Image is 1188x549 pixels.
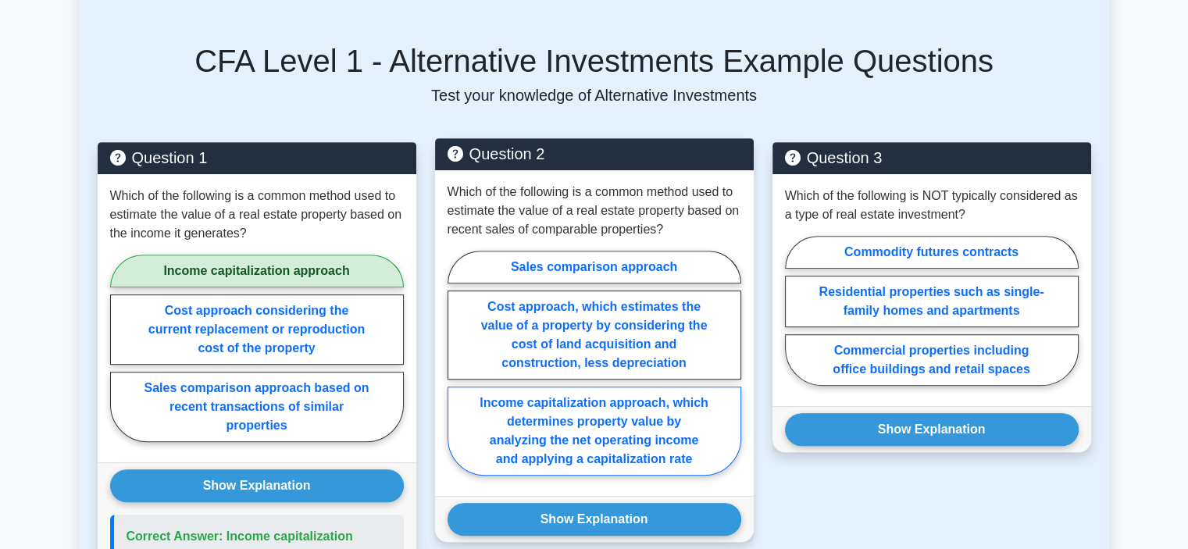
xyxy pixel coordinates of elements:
label: Cost approach, which estimates the value of a property by considering the cost of land acquisitio... [448,291,741,380]
p: Which of the following is a common method used to estimate the value of a real estate property ba... [448,183,741,239]
p: Test your knowledge of Alternative Investments [98,86,1091,105]
label: Commodity futures contracts [785,236,1079,269]
label: Sales comparison approach [448,251,741,283]
button: Show Explanation [448,503,741,536]
p: Which of the following is a common method used to estimate the value of a real estate property ba... [110,187,404,243]
label: Income capitalization approach, which determines property value by analyzing the net operating in... [448,387,741,476]
h5: CFA Level 1 - Alternative Investments Example Questions [98,42,1091,80]
h5: Question 3 [785,148,1079,167]
label: Commercial properties including office buildings and retail spaces [785,334,1079,386]
p: Which of the following is NOT typically considered as a type of real estate investment? [785,187,1079,224]
h5: Question 1 [110,148,404,167]
label: Income capitalization approach [110,255,404,287]
label: Sales comparison approach based on recent transactions of similar properties [110,372,404,442]
label: Cost approach considering the current replacement or reproduction cost of the property [110,294,404,365]
h5: Question 2 [448,144,741,163]
label: Residential properties such as single-family homes and apartments [785,276,1079,327]
button: Show Explanation [110,469,404,502]
button: Show Explanation [785,413,1079,446]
